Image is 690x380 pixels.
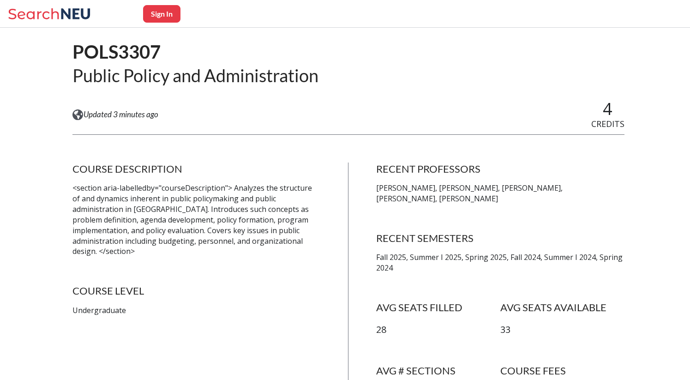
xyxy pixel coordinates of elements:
p: Undergraduate [72,305,321,316]
h4: COURSE DESCRIPTION [72,163,321,175]
h4: AVG SEATS AVAILABLE [500,301,624,314]
h4: RECENT PROFESSORS [376,163,624,175]
p: Fall 2025, Summer I 2025, Spring 2025, Fall 2024, Summer I 2024, Spring 2024 [376,252,624,273]
h4: COURSE FEES [500,364,624,377]
button: Sign In [143,5,180,23]
p: 33 [500,323,624,337]
p: <section aria-labelledby="courseDescription"> Analyzes the structure of and dynamics inherent in ... [72,183,321,257]
p: 28 [376,323,500,337]
h4: AVG SEATS FILLED [376,301,500,314]
span: Updated 3 minutes ago [84,109,158,120]
h2: Public Policy and Administration [72,64,318,87]
span: CREDITS [591,118,624,129]
h1: POLS3307 [72,40,318,64]
p: [PERSON_NAME], [PERSON_NAME], [PERSON_NAME], [PERSON_NAME], [PERSON_NAME] [376,183,624,204]
h4: AVG # SECTIONS [376,364,500,377]
h4: COURSE LEVEL [72,284,321,297]
h4: RECENT SEMESTERS [376,232,624,245]
span: 4 [603,97,612,120]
